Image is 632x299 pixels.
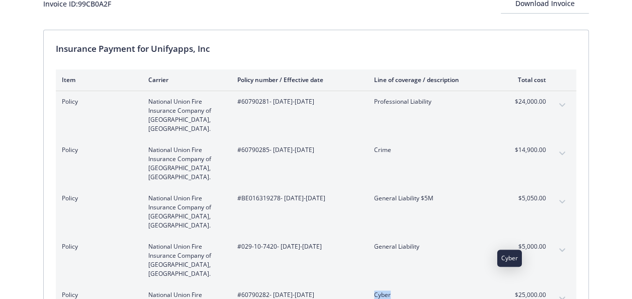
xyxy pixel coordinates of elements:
[148,145,221,182] span: National Union Fire Insurance Company of [GEOGRAPHIC_DATA], [GEOGRAPHIC_DATA].
[148,194,221,230] span: National Union Fire Insurance Company of [GEOGRAPHIC_DATA], [GEOGRAPHIC_DATA].
[148,242,221,278] span: National Union Fire Insurance Company of [GEOGRAPHIC_DATA], [GEOGRAPHIC_DATA].
[374,242,492,251] span: General Liability
[237,242,358,251] span: #029-10-7420 - [DATE]-[DATE]
[554,194,570,210] button: expand content
[508,242,546,251] span: $5,000.00
[374,97,492,106] span: Professional Liability
[148,97,221,133] span: National Union Fire Insurance Company of [GEOGRAPHIC_DATA], [GEOGRAPHIC_DATA].
[374,145,492,155] span: Crime
[508,76,546,84] div: Total cost
[237,76,358,84] div: Policy number / Effective date
[56,236,576,284] div: PolicyNational Union Fire Insurance Company of [GEOGRAPHIC_DATA], [GEOGRAPHIC_DATA].#029-10-7420-...
[56,188,576,236] div: PolicyNational Union Fire Insurance Company of [GEOGRAPHIC_DATA], [GEOGRAPHIC_DATA].#BE016319278-...
[554,242,570,258] button: expand content
[374,76,492,84] div: Line of coverage / description
[62,76,132,84] div: Item
[62,97,132,106] span: Policy
[374,194,492,203] span: General Liability $5M
[508,194,546,203] span: $5,050.00
[62,145,132,155] span: Policy
[508,97,546,106] span: $24,000.00
[237,194,358,203] span: #BE016319278 - [DATE]-[DATE]
[237,145,358,155] span: #60790285 - [DATE]-[DATE]
[62,194,132,203] span: Policy
[508,145,546,155] span: $14,900.00
[554,97,570,113] button: expand content
[554,145,570,162] button: expand content
[148,76,221,84] div: Carrier
[56,91,576,139] div: PolicyNational Union Fire Insurance Company of [GEOGRAPHIC_DATA], [GEOGRAPHIC_DATA].#60790281- [D...
[56,42,576,55] div: Insurance Payment for Unifyapps, Inc
[237,97,358,106] span: #60790281 - [DATE]-[DATE]
[56,139,576,188] div: PolicyNational Union Fire Insurance Company of [GEOGRAPHIC_DATA], [GEOGRAPHIC_DATA].#60790285- [D...
[62,242,132,251] span: Policy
